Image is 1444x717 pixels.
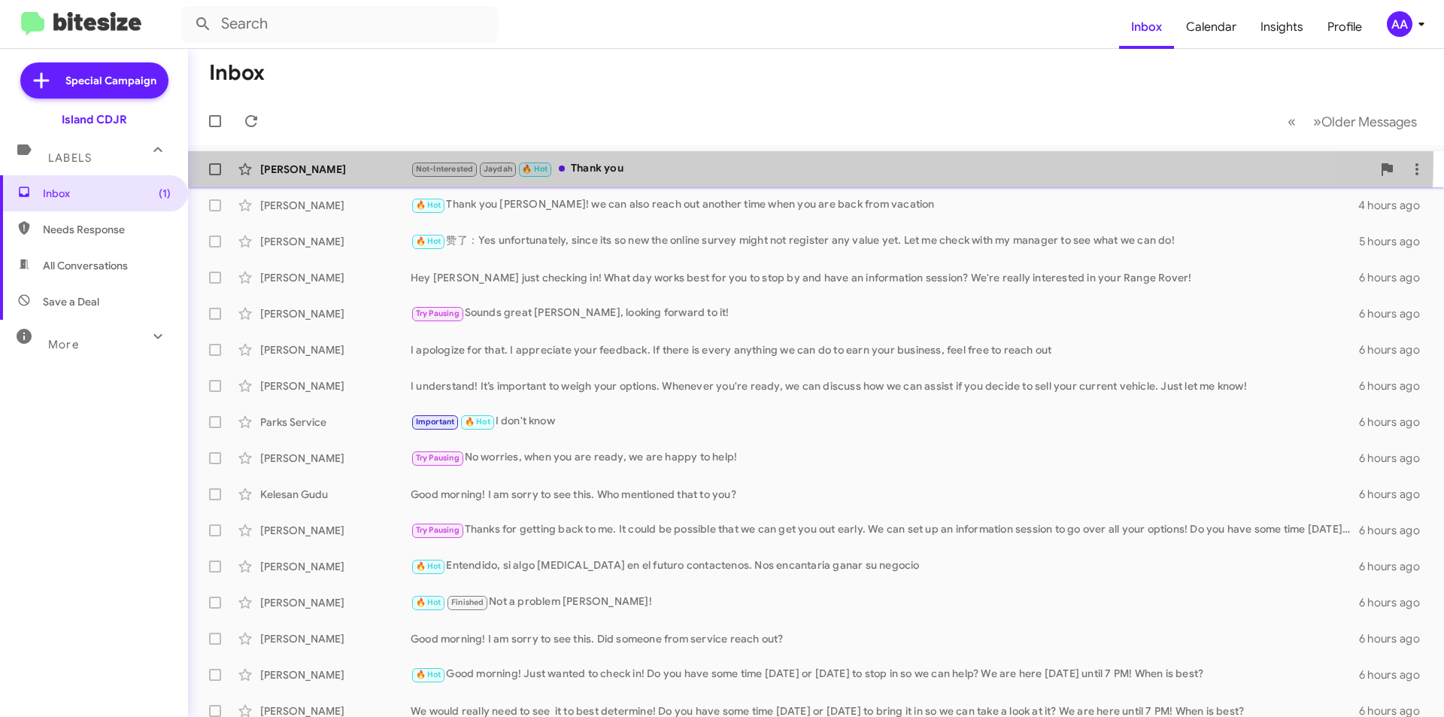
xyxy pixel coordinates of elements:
div: [PERSON_NAME] [260,451,411,466]
input: Search [182,6,498,42]
button: Next [1304,106,1426,137]
div: 赞了：Yes unfortunately, since its so new the online survey might not register any value yet. Let me... [411,232,1359,250]
span: 🔥 Hot [416,670,441,679]
span: More [48,338,79,351]
div: I don't know [411,413,1359,430]
div: Thanks for getting back to me. It could be possible that we can get you out early. We can set up ... [411,521,1359,539]
div: 5 hours ago [1359,234,1432,249]
a: Special Campaign [20,62,168,99]
h1: Inbox [209,61,265,85]
div: [PERSON_NAME] [260,270,411,285]
span: Labels [48,151,92,165]
div: [PERSON_NAME] [260,595,411,610]
div: 6 hours ago [1359,342,1432,357]
span: « [1288,112,1296,131]
div: 6 hours ago [1359,523,1432,538]
span: Not-Interested [416,164,474,174]
span: 🔥 Hot [416,561,441,571]
div: [PERSON_NAME] [260,162,411,177]
div: 6 hours ago [1359,270,1432,285]
div: [PERSON_NAME] [260,306,411,321]
div: [PERSON_NAME] [260,631,411,646]
span: 🔥 Hot [465,417,490,427]
div: 6 hours ago [1359,595,1432,610]
button: Previous [1279,106,1305,137]
span: 🔥 Hot [416,236,441,246]
div: I apologize for that. I appreciate your feedback. If there is every anything we can do to earn yo... [411,342,1359,357]
span: Try Pausing [416,308,460,318]
div: 4 hours ago [1358,198,1432,213]
div: [PERSON_NAME] [260,378,411,393]
div: Not a problem [PERSON_NAME]! [411,594,1359,611]
button: AA [1374,11,1427,37]
div: No worries, when you are ready, we are happy to help! [411,449,1359,466]
nav: Page navigation example [1279,106,1426,137]
div: 6 hours ago [1359,667,1432,682]
a: Inbox [1119,5,1174,49]
div: I understand! It’s important to weigh your options. Whenever you're ready, we can discuss how we ... [411,378,1359,393]
span: » [1313,112,1321,131]
div: 6 hours ago [1359,487,1432,502]
div: [PERSON_NAME] [260,234,411,249]
div: [PERSON_NAME] [260,523,411,538]
span: Save a Deal [43,294,99,309]
span: 🔥 Hot [522,164,548,174]
div: 6 hours ago [1359,306,1432,321]
span: Needs Response [43,222,171,237]
span: Older Messages [1321,114,1417,130]
span: Inbox [43,186,171,201]
div: [PERSON_NAME] [260,198,411,213]
span: Special Campaign [65,73,156,88]
div: Good morning! Just wanted to check in! Do you have some time [DATE] or [DATE] to stop in so we ca... [411,666,1359,683]
div: 6 hours ago [1359,451,1432,466]
span: Jaydah [484,164,512,174]
div: Island CDJR [62,112,127,127]
div: Thank you [PERSON_NAME]! we can also reach out another time when you are back from vacation [411,196,1358,214]
div: Sounds great [PERSON_NAME], looking forward to it! [411,305,1359,322]
span: 🔥 Hot [416,597,441,607]
div: Entendido, si algo [MEDICAL_DATA] en el futuro contactenos. Nos encantaria ganar su negocio [411,557,1359,575]
div: Parks Service [260,415,411,430]
div: Thank you [411,160,1372,178]
span: Try Pausing [416,525,460,535]
a: Calendar [1174,5,1248,49]
span: All Conversations [43,258,128,273]
span: Finished [451,597,484,607]
a: Profile [1315,5,1374,49]
a: Insights [1248,5,1315,49]
div: [PERSON_NAME] [260,559,411,574]
div: 6 hours ago [1359,378,1432,393]
div: Hey [PERSON_NAME] just checking in! What day works best for you to stop by and have an informatio... [411,270,1359,285]
span: (1) [159,186,171,201]
div: 6 hours ago [1359,559,1432,574]
div: 6 hours ago [1359,631,1432,646]
div: [PERSON_NAME] [260,342,411,357]
span: Try Pausing [416,453,460,463]
span: 🔥 Hot [416,200,441,210]
div: Good morning! I am sorry to see this. Did someone from service reach out? [411,631,1359,646]
div: Kelesan Gudu [260,487,411,502]
div: Good morning! I am sorry to see this. Who mentioned that to you? [411,487,1359,502]
div: [PERSON_NAME] [260,667,411,682]
span: Important [416,417,455,427]
div: AA [1387,11,1412,37]
div: 6 hours ago [1359,415,1432,430]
